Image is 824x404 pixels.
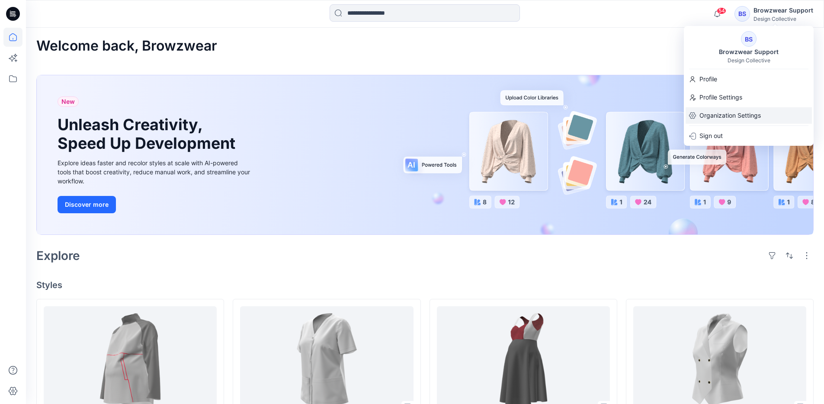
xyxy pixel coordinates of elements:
[58,115,239,153] h1: Unleash Creativity, Speed Up Development
[684,71,814,87] a: Profile
[753,16,813,22] div: Design Collective
[58,196,116,213] button: Discover more
[36,38,217,54] h2: Welcome back, Browzwear
[684,107,814,124] a: Organization Settings
[699,89,742,106] p: Profile Settings
[728,57,770,64] div: Design Collective
[753,5,813,16] div: Browzwear Support
[684,89,814,106] a: Profile Settings
[699,71,717,87] p: Profile
[741,31,757,47] div: BS
[36,280,814,290] h4: Styles
[58,158,252,186] div: Explore ideas faster and recolor styles at scale with AI-powered tools that boost creativity, red...
[699,107,761,124] p: Organization Settings
[734,6,750,22] div: BS
[36,249,80,263] h2: Explore
[717,7,726,14] span: 54
[58,196,252,213] a: Discover more
[61,96,75,107] span: New
[714,47,784,57] div: Browzwear Support
[699,128,723,144] p: Sign out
